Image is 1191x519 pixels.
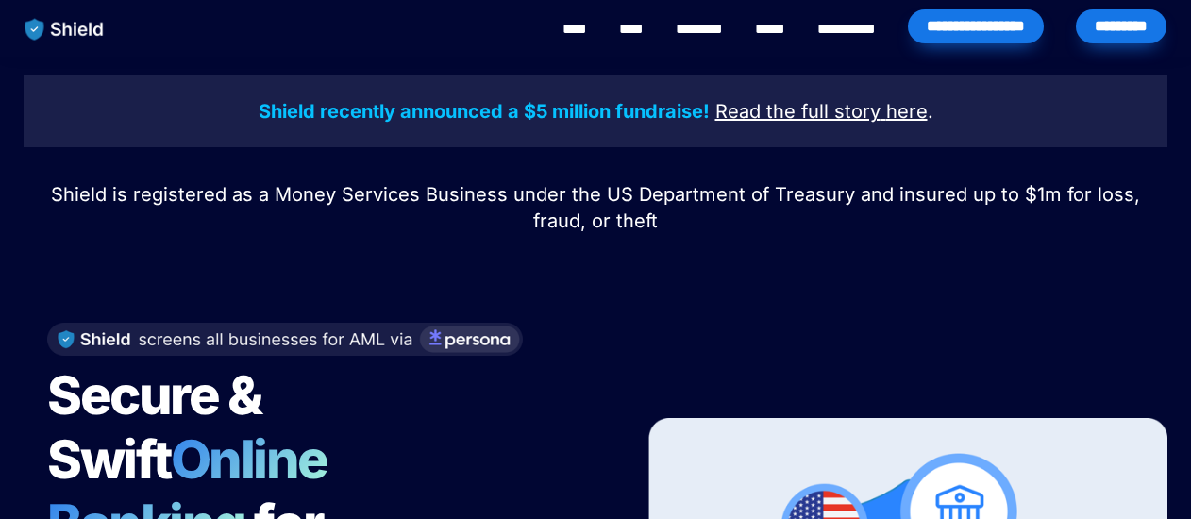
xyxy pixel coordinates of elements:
u: here [886,100,928,123]
span: . [928,100,933,123]
span: Secure & Swift [47,363,270,492]
u: Read the full story [715,100,881,123]
a: here [886,103,928,122]
img: website logo [16,9,113,49]
span: Shield is registered as a Money Services Business under the US Department of Treasury and insured... [51,183,1146,232]
a: Read the full story [715,103,881,122]
strong: Shield recently announced a $5 million fundraise! [259,100,710,123]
